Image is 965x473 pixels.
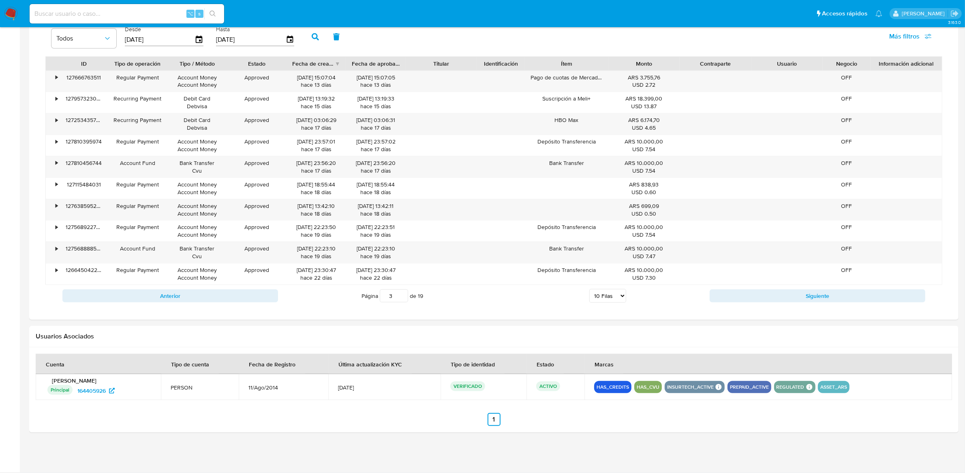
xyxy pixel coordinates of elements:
[36,332,952,340] h2: Usuarios Asociados
[30,9,224,19] input: Buscar usuario o caso...
[875,10,882,17] a: Notificaciones
[204,8,221,19] button: search-icon
[902,10,948,17] p: jessica.fukman@mercadolibre.com
[950,9,959,18] a: Salir
[948,19,961,26] span: 3.163.0
[198,10,201,17] span: s
[822,9,867,18] span: Accesos rápidos
[187,10,193,17] span: ⌥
